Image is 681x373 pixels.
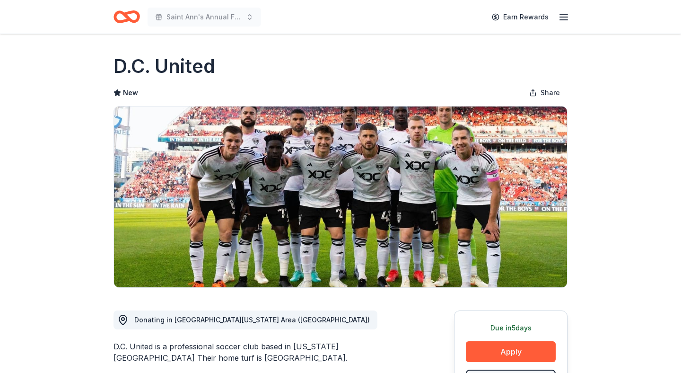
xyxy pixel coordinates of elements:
a: Home [113,6,140,28]
button: Apply [466,341,556,362]
button: Saint Ann's Annual Fall Festival [148,8,261,27]
h1: D.C. United [113,53,215,80]
span: Saint Ann's Annual Fall Festival [166,11,242,23]
img: Image for D.C. United [114,107,567,287]
span: Share [541,87,560,98]
a: Earn Rewards [486,9,554,26]
span: Donating in [GEOGRAPHIC_DATA][US_STATE] Area ([GEOGRAPHIC_DATA]) [134,316,370,324]
div: Due in 5 days [466,322,556,334]
button: Share [522,83,567,102]
span: New [123,87,138,98]
div: D.C. United is a professional soccer club based in [US_STATE][GEOGRAPHIC_DATA] Their home turf is... [113,341,409,364]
